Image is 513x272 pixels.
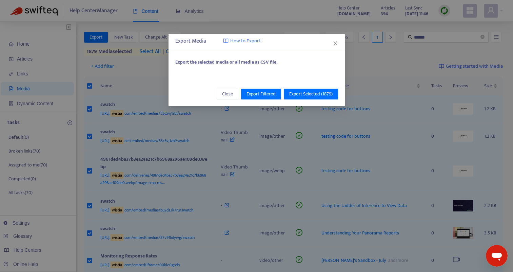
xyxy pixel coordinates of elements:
[175,37,338,45] div: Export Media
[217,89,238,99] button: Close
[222,90,233,98] span: Close
[223,37,261,45] a: How to Export
[486,245,508,267] iframe: Button to launch messaging window
[332,40,339,47] button: Close
[241,89,281,99] button: Export Filtered
[223,38,229,44] img: image-link
[333,41,338,46] span: close
[230,37,261,45] span: How to Export
[175,58,277,66] span: Export the selected media or all media as CSV file.
[284,89,338,99] button: Export Selected (1879)
[289,90,333,98] span: Export Selected ( 1879 )
[246,90,276,98] span: Export Filtered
